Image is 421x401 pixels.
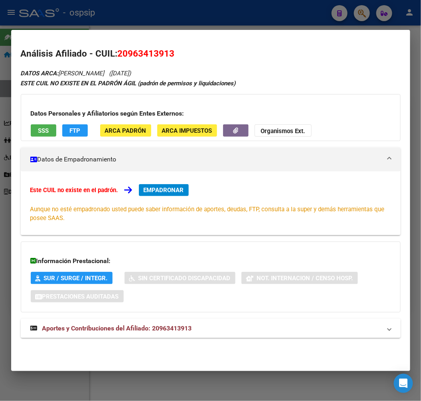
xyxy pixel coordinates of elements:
[21,70,59,77] strong: DATOS ARCA:
[144,187,184,194] span: EMPADRONAR
[394,374,413,393] div: Open Intercom Messenger
[125,272,235,284] button: Sin Certificado Discapacidad
[255,124,312,137] button: Organismos Ext.
[31,256,391,266] h3: Información Prestacional:
[44,275,108,282] span: SUR / SURGE / INTEGR.
[62,124,88,137] button: FTP
[38,127,49,134] span: SSS
[261,128,305,135] strong: Organismos Ext.
[31,124,56,137] button: SSS
[30,187,118,194] strong: Este CUIL no existe en el padrón.
[69,127,80,134] span: FTP
[21,319,401,338] mat-expansion-panel-header: Aportes y Contribuciones del Afiliado: 20963413913
[109,70,131,77] span: ([DATE])
[162,127,212,134] span: ARCA Impuestos
[118,48,175,59] span: 20963413913
[257,275,353,282] span: Not. Internacion / Censo Hosp.
[105,127,146,134] span: ARCA Padrón
[21,70,105,77] span: [PERSON_NAME]
[31,290,124,303] button: Prestaciones Auditadas
[241,272,358,284] button: Not. Internacion / Censo Hosp.
[31,109,391,118] h3: Datos Personales y Afiliatorios según Entes Externos:
[21,47,401,61] h2: Análisis Afiliado - CUIL:
[42,293,119,300] span: Prestaciones Auditadas
[21,171,401,235] div: Datos de Empadronamiento
[31,272,113,284] button: SUR / SURGE / INTEGR.
[100,124,151,137] button: ARCA Padrón
[138,275,231,282] span: Sin Certificado Discapacidad
[30,206,385,222] span: Aunque no esté empadronado usted puede saber información de aportes, deudas, FTP, consulta a la s...
[42,324,192,332] span: Aportes y Contribuciones del Afiliado: 20963413913
[21,147,401,171] mat-expansion-panel-header: Datos de Empadronamiento
[157,124,217,137] button: ARCA Impuestos
[21,80,236,87] strong: ESTE CUIL NO EXISTE EN EL PADRÓN ÁGIL (padrón de permisos y liquidaciones)
[139,184,189,196] button: EMPADRONAR
[30,155,381,164] mat-panel-title: Datos de Empadronamiento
